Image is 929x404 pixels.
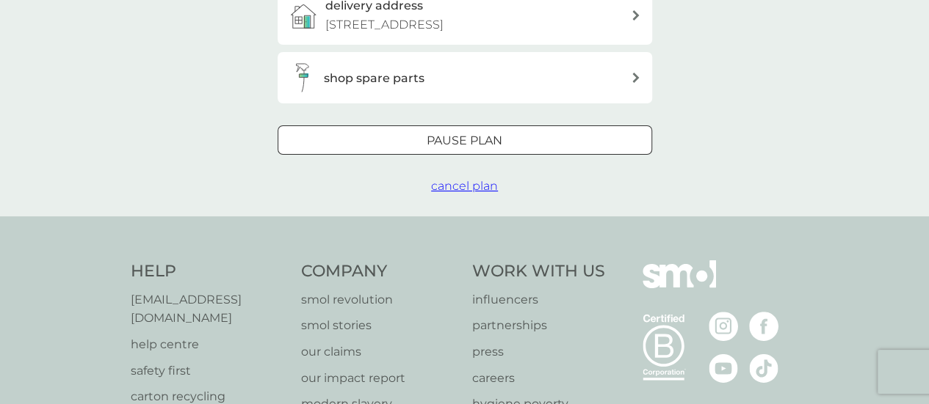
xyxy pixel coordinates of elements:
[427,131,502,150] p: Pause plan
[472,369,605,388] a: careers
[301,316,458,335] a: smol stories
[643,260,716,310] img: smol
[131,260,287,283] h4: Help
[278,52,652,103] button: shop spare parts
[325,15,444,34] p: [STREET_ADDRESS]
[472,316,605,335] a: partnerships
[749,353,778,383] img: visit the smol Tiktok page
[472,260,605,283] h4: Work With Us
[749,312,778,341] img: visit the smol Facebook page
[131,361,287,381] a: safety first
[431,177,498,196] button: cancel plan
[472,342,605,361] a: press
[709,353,738,383] img: visit the smol Youtube page
[131,290,287,328] a: [EMAIL_ADDRESS][DOMAIN_NAME]
[301,369,458,388] a: our impact report
[301,260,458,283] h4: Company
[301,290,458,309] a: smol revolution
[301,342,458,361] a: our claims
[431,179,498,193] span: cancel plan
[131,335,287,354] a: help centre
[278,125,652,155] button: Pause plan
[324,69,424,88] h3: shop spare parts
[709,312,738,341] img: visit the smol Instagram page
[472,290,605,309] a: influencers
